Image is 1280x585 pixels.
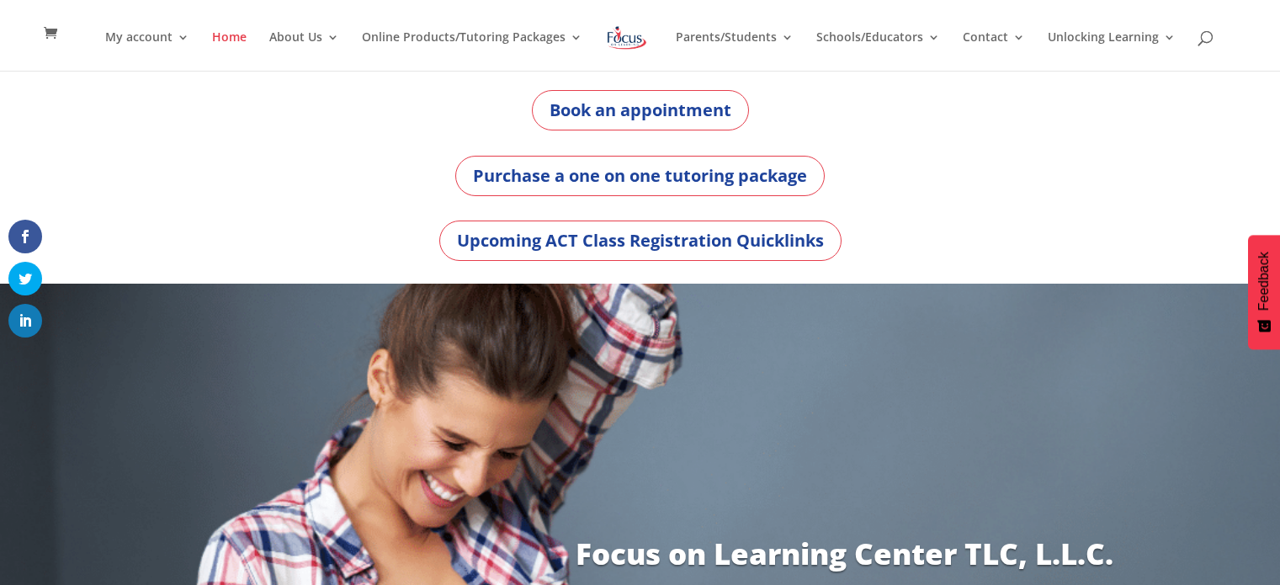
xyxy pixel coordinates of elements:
[105,31,189,71] a: My account
[269,31,339,71] a: About Us
[1248,235,1280,349] button: Feedback - Show survey
[963,31,1025,71] a: Contact
[455,156,825,196] a: Purchase a one on one tutoring package
[816,31,940,71] a: Schools/Educators
[576,534,1113,573] a: Focus on Learning Center TLC, L.L.C.
[1256,252,1272,311] span: Feedback
[439,221,842,261] a: Upcoming ACT Class Registration Quicklinks
[212,31,247,71] a: Home
[532,90,749,130] a: Book an appointment
[605,23,649,53] img: Focus on Learning
[1048,31,1176,71] a: Unlocking Learning
[676,31,794,71] a: Parents/Students
[362,31,582,71] a: Online Products/Tutoring Packages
